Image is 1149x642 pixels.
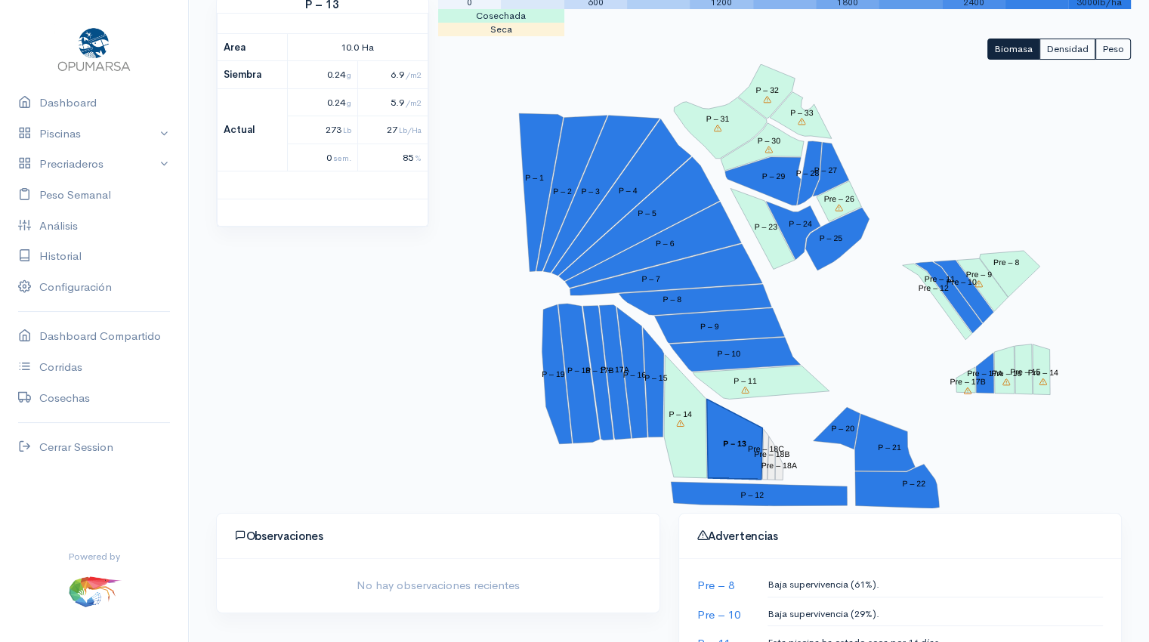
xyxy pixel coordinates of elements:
tspan: P – 7 [641,274,660,283]
tspan: P – 12 [740,491,764,500]
tspan: Pre – 11 [925,275,955,284]
tspan: P – 22 [902,479,925,488]
tspan: P – 21 [878,443,901,452]
tspan: P – 27 [814,165,837,174]
h4: Observaciones [235,529,641,543]
th: Actual [218,88,288,171]
tspan: Pre – 18A [761,461,796,470]
tspan: P – 11 [734,377,757,386]
p: Baja supervivencia (29%). [768,607,1103,622]
tspan: P – 16 [622,370,646,379]
tspan: Pre – 17B [950,378,985,387]
tspan: P – 2 [553,187,572,196]
a: Pre – 8 [697,578,734,592]
span: Lb/Ha [399,125,422,135]
tspan: Pre – 15 [1010,367,1040,376]
tspan: Pre – 16 [991,369,1021,378]
td: 273 [287,116,357,144]
tspan: P – 29 [762,172,786,181]
span: Lb [343,125,351,135]
h4: Advertencias [697,529,1104,543]
tspan: P – 33 [790,108,814,117]
tspan: P – 19 [542,369,565,378]
tspan: Pre – 12 [918,284,948,293]
p: Baja supervivencia (61%). [768,577,1103,592]
tspan: Pre – 17A [967,369,1002,378]
span: g [347,69,351,80]
tspan: P – 24 [789,220,812,229]
img: ... [67,563,122,618]
span: Densidad [1046,42,1089,55]
tspan: P – 10 [717,349,740,358]
td: 6.9 [357,61,428,89]
button: Densidad [1039,39,1095,60]
td: 10.0 Ha [287,33,428,61]
tspan: P – 17B [585,366,614,375]
tspan: P – 6 [656,239,675,248]
button: Biomasa [987,39,1039,60]
td: 27 [357,116,428,144]
tspan: Pre – 9 [966,270,992,279]
th: Area [218,33,288,61]
tspan: Pre – 18C [748,445,784,454]
span: Peso [1102,42,1124,55]
td: 5.9 [357,88,428,116]
tspan: P – 17A [601,365,629,374]
tspan: Pre – 26 [823,194,854,203]
span: /m2 [406,69,422,80]
tspan: P – 9 [700,322,719,331]
tspan: P – 4 [619,187,638,196]
tspan: P – 14 [669,410,692,419]
tspan: P – 20 [831,424,854,433]
tspan: Pre – 8 [993,258,1019,267]
td: Cosechada [438,9,564,23]
th: Siembra [218,61,288,89]
td: 0 [287,144,357,171]
span: % [415,153,422,163]
tspan: P – 23 [754,223,777,232]
tspan: P – 8 [663,295,681,304]
tspan: P – 18 [567,366,591,375]
td: 85 [357,144,428,171]
td: 0.24 [287,88,357,116]
tspan: P – 5 [638,209,656,218]
tspan: P – 28 [795,168,819,177]
tspan: P – 3 [581,187,600,196]
button: Peso [1095,39,1131,60]
tspan: Pre – 14 [1028,369,1058,378]
span: sem. [333,153,351,163]
tspan: P – 32 [755,86,779,95]
img: Opumarsa [54,24,134,73]
tspan: P – 13 [723,439,746,448]
tspan: P – 25 [819,233,842,242]
td: Seca [438,23,564,36]
tspan: Pre – 10 [947,278,977,287]
tspan: P – 31 [706,115,730,124]
a: Pre – 10 [697,607,740,622]
tspan: P – 1 [525,174,544,183]
span: No hay observaciones recientes [226,577,650,594]
span: Biomasa [994,42,1033,55]
td: 0.24 [287,61,357,89]
span: /m2 [406,97,422,108]
span: g [347,97,351,108]
tspan: P – 30 [757,136,780,145]
tspan: Pre – 18B [754,450,789,459]
tspan: P – 15 [644,374,668,383]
